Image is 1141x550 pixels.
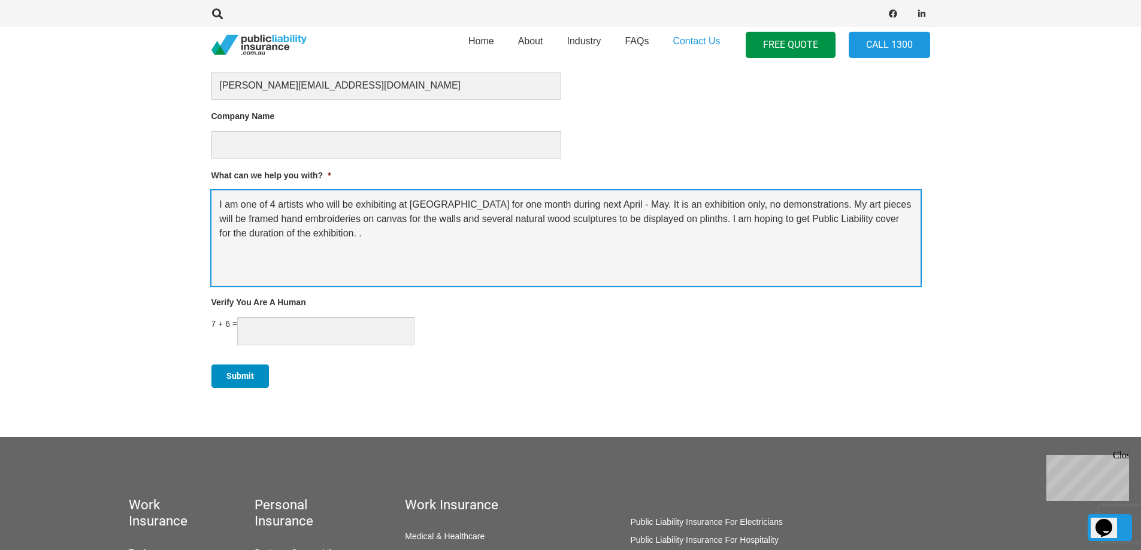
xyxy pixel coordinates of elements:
iframe: chat widget [1042,450,1129,501]
span: Home [468,36,494,46]
span: Contact Us [673,36,720,46]
h5: Personal Insurance [255,497,336,529]
label: Company Name [211,111,275,121]
a: FREE QUOTE [746,32,836,59]
a: Back to top [1088,514,1132,541]
a: Industry [555,23,613,66]
div: 7 + 6 = [211,317,921,345]
a: pli_logotransparent [211,35,307,56]
a: Public Liability Insurance For Hospitality [630,535,778,545]
a: Medical & Healthcare [405,531,485,541]
a: FAQs [613,23,661,66]
span: FAQs [625,36,649,46]
h5: Work Insurance [405,497,561,513]
a: Search [206,8,230,19]
iframe: chat widget [1091,502,1129,538]
a: Home [456,23,506,66]
a: Contact Us [661,23,732,66]
span: About [518,36,543,46]
div: Chat live with an agent now!Close [5,5,83,87]
a: Facebook [885,5,901,22]
label: Verify You Are A Human [211,297,306,308]
input: Submit [211,364,269,388]
a: Call 1300 [849,32,930,59]
h5: Work Insurance [129,497,186,529]
h5: Work Insurance [630,497,862,513]
label: What can we help you with? [211,170,331,181]
a: About [506,23,555,66]
a: LinkedIn [913,5,930,22]
a: Public Liability Insurance For Electricians [630,517,782,527]
span: Industry [567,36,601,46]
